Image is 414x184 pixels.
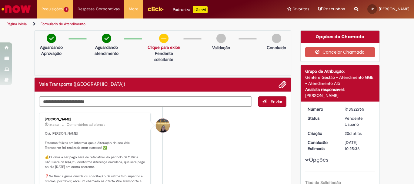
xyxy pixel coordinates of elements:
[345,131,362,136] time: 11/09/2025 14:25:31
[258,96,286,107] button: Enviar
[303,139,340,152] dt: Conclusão Estimada
[305,74,375,86] div: Gente e Gestão - Atendimento GGE - Atendimento Alô
[39,96,252,107] textarea: Digite sua mensagem aqui...
[173,6,208,13] div: Padroniza
[301,31,380,43] div: Opções do Chamado
[67,122,105,127] small: Comentários adicionais
[303,106,340,112] dt: Número
[147,4,164,13] img: click_logo_yellow_360x200.png
[323,6,345,12] span: Rascunhos
[379,6,409,12] span: [PERSON_NAME]
[271,99,282,104] span: Enviar
[47,34,56,43] img: check-circle-green.png
[156,119,170,132] div: Amanda De Campos Gomes Do Nascimento
[279,81,286,89] button: Adicionar anexos
[216,34,226,43] img: img-circle-grey.png
[345,115,373,127] div: Pendente Usuário
[148,50,180,62] p: Pendente solicitante
[78,6,120,12] span: Despesas Corporativas
[303,115,340,121] dt: Status
[129,6,138,12] span: More
[1,3,32,15] img: ServiceNow
[193,6,208,13] p: +GenAi
[37,44,65,56] p: Aguardando Aprovação
[267,45,286,51] p: Concluído
[303,130,340,136] dt: Criação
[345,131,362,136] span: 20d atrás
[345,130,373,136] div: 11/09/2025 14:25:31
[318,6,345,12] a: Rascunhos
[92,44,121,56] p: Aguardando atendimento
[49,123,59,127] span: 3h atrás
[305,47,375,57] button: Cancelar Chamado
[5,18,272,30] ul: Trilhas de página
[371,7,374,11] span: JP
[64,7,68,12] span: 1
[305,68,375,74] div: Grupo de Atribuição:
[41,22,85,26] a: Formulário de Atendimento
[42,6,63,12] span: Requisições
[39,82,125,87] h2: Vale Transporte (VT) Histórico de tíquete
[212,45,230,51] p: Validação
[49,123,59,127] time: 30/09/2025 13:47:36
[345,106,373,112] div: R13522765
[7,22,28,26] a: Página inicial
[272,34,281,43] img: img-circle-grey.png
[305,92,375,99] div: [PERSON_NAME]
[159,34,169,43] img: circle-minus.png
[345,139,373,152] div: [DATE] 10:25:36
[292,6,309,12] span: Favoritos
[305,86,375,92] div: Analista responsável:
[45,118,146,121] div: [PERSON_NAME]
[148,45,180,50] a: Clique para exibir
[102,34,111,43] img: check-circle-green.png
